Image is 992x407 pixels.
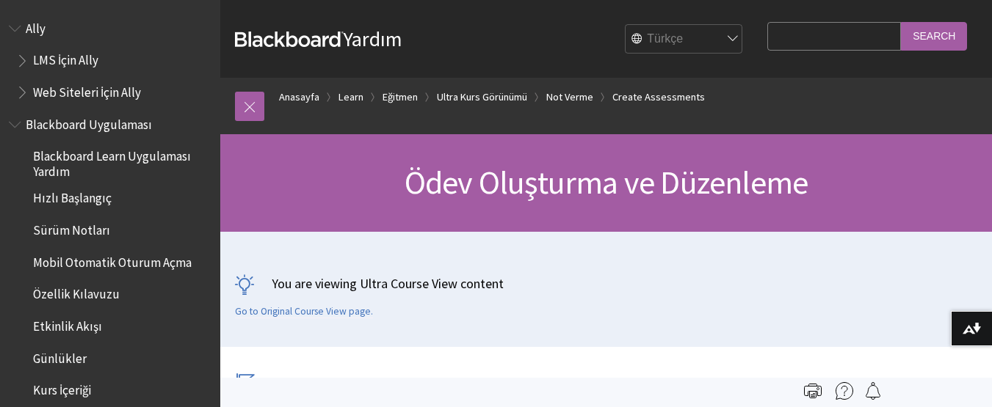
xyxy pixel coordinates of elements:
[9,16,211,105] nav: Book outline for Anthology Ally Help
[33,48,98,68] span: LMS İçin Ally
[33,282,120,302] span: Özellik Kılavuzu
[338,88,363,106] a: Learn
[437,88,527,106] a: Ultra Kurs Görünümü
[626,25,743,54] select: Site Language Selector
[26,16,46,36] span: Ally
[33,144,210,179] span: Blackboard Learn Uygulaması Yardım
[33,346,87,366] span: Günlükler
[804,382,822,400] img: Print
[235,376,760,390] p: This information applies only to the Ultra Course View.
[235,305,373,318] a: Go to Original Course View page.
[405,162,808,202] span: Ödev Oluşturma ve Düzenleme
[836,382,853,400] img: More help
[235,32,344,47] strong: Blackboard
[546,88,593,106] a: Not Verme
[235,26,402,52] a: BlackboardYardım
[33,314,102,334] span: Etkinlik Akışı
[33,250,192,270] span: Mobil Otomatik Oturum Açma
[26,112,152,132] span: Blackboard Uygulaması
[33,218,110,238] span: Sürüm Notları
[864,382,882,400] img: Follow this page
[33,378,91,398] span: Kurs İçeriği
[612,88,705,106] a: Create Assessments
[235,274,977,293] p: You are viewing Ultra Course View content
[279,88,319,106] a: Anasayfa
[33,80,141,100] span: Web Siteleri İçin Ally
[383,88,418,106] a: Eğitmen
[901,22,967,51] input: Search
[33,186,112,206] span: Hızlı Başlangıç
